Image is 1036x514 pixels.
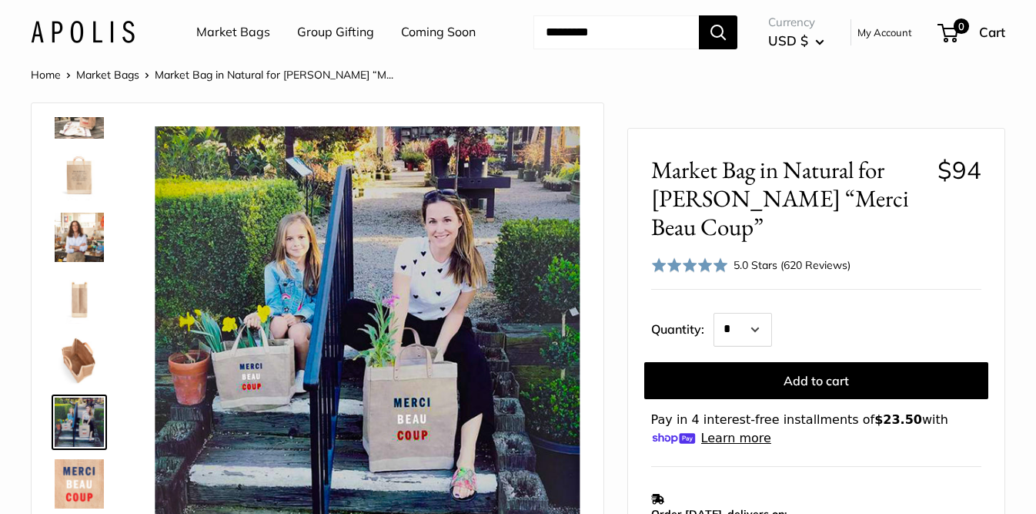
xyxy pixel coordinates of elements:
a: Market Bags [196,21,270,44]
label: Quantity: [651,307,714,346]
span: USD $ [768,32,808,49]
img: description_Spacious inner area with room for everything. [55,336,104,385]
img: description_Seal of authenticity printed on the backside of every bag. [55,151,104,200]
span: Currency [768,12,824,33]
a: Coming Soon [401,21,476,44]
a: Group Gifting [297,21,374,44]
a: description_Seal of authenticity printed on the backside of every bag. [52,148,107,203]
button: USD $ [768,29,824,53]
a: description_Clare V in her CA studio [52,210,107,265]
div: 5.0 Stars (620 Reviews) [734,257,851,274]
span: $94 [937,155,981,185]
a: description_"Thank you very much" [52,456,107,512]
input: Search... [533,15,699,49]
a: My Account [857,23,912,42]
a: Market Bag in Natural for Clare V. “Merci Beau Coup” [52,271,107,327]
img: description_Clare V in her CA studio [55,213,104,262]
button: Add to cart [644,361,988,398]
button: Search [699,15,737,49]
span: 0 [954,18,969,34]
nav: Breadcrumb [31,65,393,85]
span: Market Bag in Natural for [PERSON_NAME] “M... [155,68,393,82]
a: Market Bags [76,68,139,82]
span: Cart [979,24,1005,40]
img: Apolis [31,21,135,43]
img: description_"Thank you very much" [55,459,104,509]
img: Market Bag in Natural for Clare V. “Merci Beau Coup” [55,398,104,447]
a: Home [31,68,61,82]
div: 5.0 Stars (620 Reviews) [651,254,851,276]
a: description_Spacious inner area with room for everything. [52,333,107,388]
span: Market Bag in Natural for [PERSON_NAME] “Merci Beau Coup” [651,156,926,242]
img: Market Bag in Natural for Clare V. “Merci Beau Coup” [55,274,104,324]
a: Market Bag in Natural for Clare V. “Merci Beau Coup” [52,395,107,450]
a: 0 Cart [939,20,1005,45]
